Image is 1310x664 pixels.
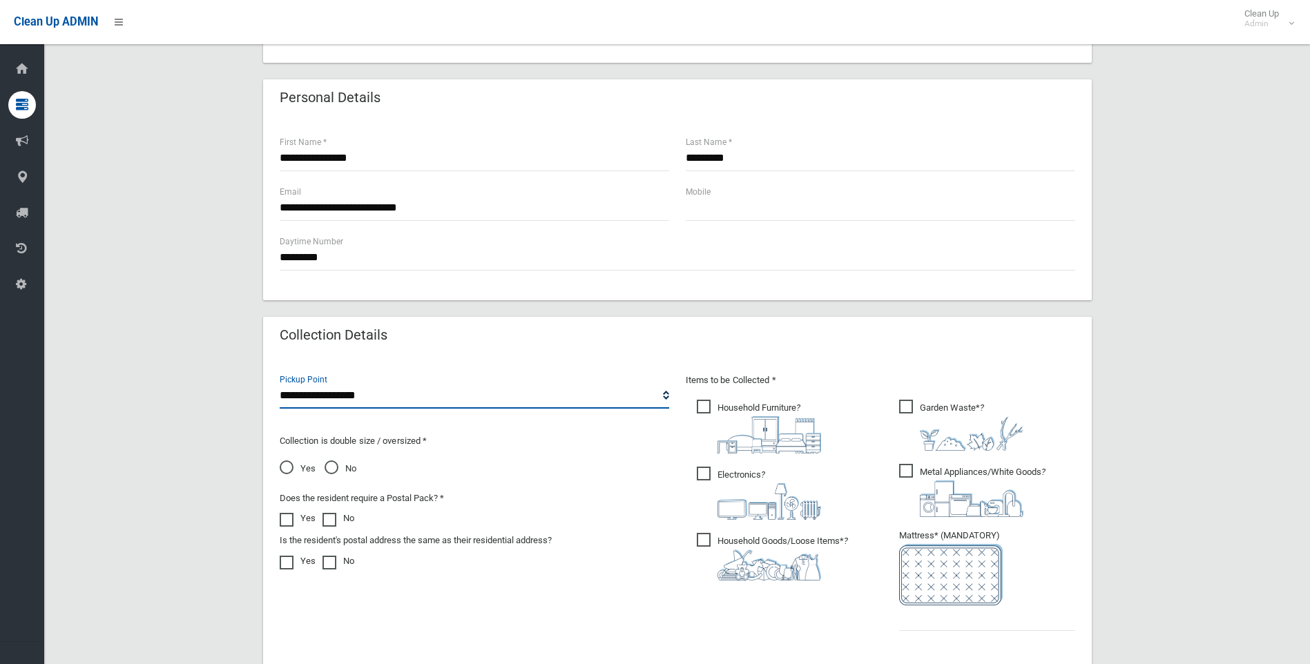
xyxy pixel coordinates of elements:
[920,480,1023,517] img: 36c1b0289cb1767239cdd3de9e694f19.png
[697,467,821,520] span: Electronics
[717,536,848,580] i: ?
[263,84,397,111] header: Personal Details
[920,467,1046,517] i: ?
[899,544,1003,605] img: e7408bece873d2c1783593a074e5cb2f.png
[697,400,821,453] span: Household Furniture
[697,533,848,580] span: Household Goods/Loose Items*
[1244,19,1279,29] small: Admin
[899,464,1046,517] span: Metal Appliances/White Goods
[280,532,552,549] label: Is the resident's postal address the same as their residential address?
[280,460,316,477] span: Yes
[920,402,1023,451] i: ?
[280,490,444,507] label: Does the resident require a Postal Pack? *
[717,416,821,453] img: aa9efdbe659d29b613fca23ba79d85cb.png
[280,510,316,527] label: Yes
[920,416,1023,451] img: 4fd8a5c772b2c999c83690221e5242e0.png
[280,433,669,449] p: Collection is double size / oversized *
[1237,8,1293,29] span: Clean Up
[14,15,98,28] span: Clean Up ADMIN
[717,549,821,580] img: b13cc3517677393f34c0a387616ef184.png
[899,400,1023,451] span: Garden Waste*
[322,553,354,569] label: No
[322,510,354,527] label: No
[899,530,1075,605] span: Mattress* (MANDATORY)
[717,483,821,520] img: 394712a680b73dbc3d2a6a3a7ffe5a07.png
[686,372,1075,389] p: Items to be Collected *
[325,460,356,477] span: No
[263,322,404,349] header: Collection Details
[280,553,316,569] label: Yes
[717,402,821,453] i: ?
[717,469,821,520] i: ?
